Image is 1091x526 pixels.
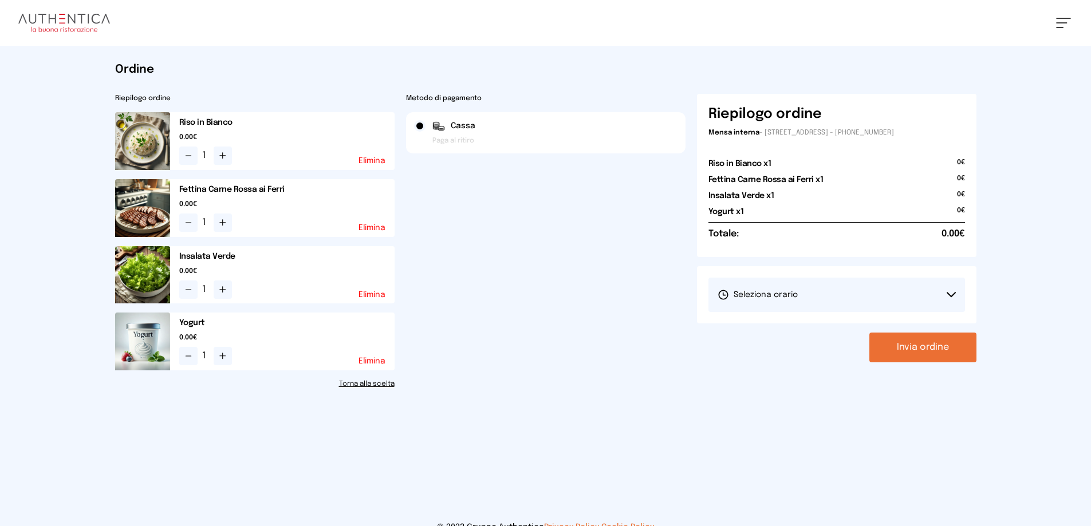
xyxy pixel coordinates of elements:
span: 0€ [957,174,965,190]
p: - [STREET_ADDRESS] - [PHONE_NUMBER] [708,128,965,137]
a: Torna alla scelta [115,379,395,389]
img: media [115,246,170,304]
button: Invia ordine [869,333,976,362]
h2: Riepilogo ordine [115,94,395,103]
h2: Riso in Bianco x1 [708,158,771,169]
img: media [115,112,170,170]
span: 0€ [957,158,965,174]
button: Seleziona orario [708,278,965,312]
span: 0€ [957,206,965,222]
span: Seleziona orario [718,289,798,300]
h2: Fettina Carne Rossa ai Ferri [179,184,395,195]
h2: Fettina Carne Rossa ai Ferri x1 [708,174,824,185]
span: 0.00€ [179,200,395,209]
img: logo.8f33a47.png [18,14,110,32]
span: 1 [202,149,209,163]
span: 1 [202,216,209,230]
button: Elimina [359,224,385,232]
span: Paga al ritiro [432,136,474,145]
span: 0.00€ [179,333,395,342]
button: Elimina [359,357,385,365]
span: 0€ [957,190,965,206]
span: 0.00€ [179,267,395,276]
span: Mensa interna [708,129,759,136]
h6: Totale: [708,227,739,241]
button: Elimina [359,291,385,299]
span: 0.00€ [179,133,395,142]
span: Cassa [451,120,475,132]
span: 1 [202,283,209,296]
h2: Yogurt x1 [708,206,744,217]
h2: Insalata Verde [179,251,395,262]
button: Elimina [359,157,385,165]
h2: Riso in Bianco [179,117,395,128]
img: media [115,313,170,370]
h2: Yogurt [179,317,395,329]
h1: Ordine [115,62,976,78]
span: 0.00€ [942,227,965,241]
img: media [115,179,170,237]
span: 1 [202,349,209,363]
h6: Riepilogo ordine [708,105,822,124]
h2: Metodo di pagamento [406,94,686,103]
h2: Insalata Verde x1 [708,190,774,201]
